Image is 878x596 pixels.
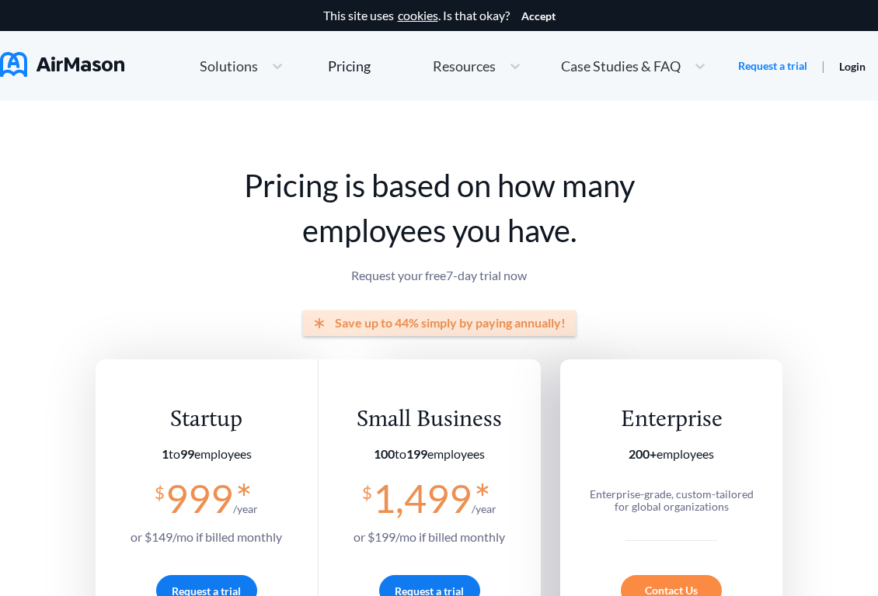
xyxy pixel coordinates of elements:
[362,476,372,502] span: $
[374,446,395,461] b: 100
[162,446,169,461] b: 1
[96,163,783,253] h1: Pricing is based on how many employees you have.
[521,10,556,23] button: Accept cookies
[200,59,258,73] span: Solutions
[582,447,761,461] section: employees
[561,59,681,73] span: Case Studies & FAQ
[165,475,233,521] span: 999
[590,487,754,513] span: Enterprise-grade, custom-tailored for global organizations
[398,9,438,23] a: cookies
[629,446,657,461] b: 200+
[335,316,566,330] span: Save up to 44% simply by paying annually!
[374,446,427,461] span: to
[354,529,505,544] span: or $ 199 /mo if billed monthly
[131,529,282,544] span: or $ 149 /mo if billed monthly
[582,406,761,435] div: Enterprise
[328,52,371,80] a: Pricing
[433,59,496,73] span: Resources
[180,446,194,461] b: 99
[821,58,825,73] span: |
[354,406,505,435] div: Small Business
[155,476,165,502] span: $
[131,447,282,461] section: employees
[839,60,866,73] a: Login
[354,447,505,461] section: employees
[328,59,371,73] div: Pricing
[96,269,783,282] p: Request your free 7 -day trial now
[373,475,472,521] span: 1,499
[162,446,194,461] span: to
[131,406,282,435] div: Startup
[738,58,807,74] a: Request a trial
[406,446,427,461] b: 199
